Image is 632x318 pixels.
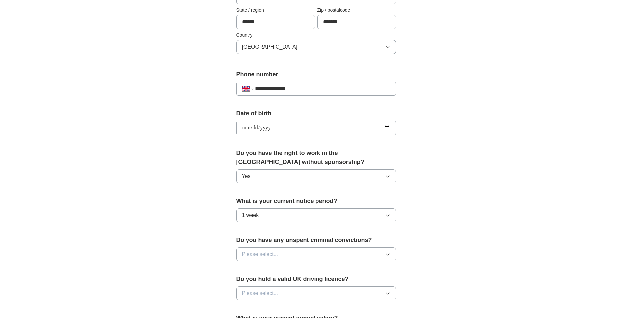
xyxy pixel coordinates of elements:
[242,211,259,219] span: 1 week
[236,197,396,206] label: What is your current notice period?
[236,169,396,183] button: Yes
[236,7,315,14] label: State / region
[317,7,396,14] label: Zip / postalcode
[242,289,278,297] span: Please select...
[242,172,251,180] span: Yes
[236,149,396,167] label: Do you have the right to work in the [GEOGRAPHIC_DATA] without sponsorship?
[236,208,396,222] button: 1 week
[236,32,396,39] label: Country
[236,40,396,54] button: [GEOGRAPHIC_DATA]
[236,247,396,261] button: Please select...
[236,70,396,79] label: Phone number
[236,236,396,245] label: Do you have any unspent criminal convictions?
[236,275,396,284] label: Do you hold a valid UK driving licence?
[242,250,278,258] span: Please select...
[236,109,396,118] label: Date of birth
[236,286,396,300] button: Please select...
[242,43,298,51] span: [GEOGRAPHIC_DATA]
